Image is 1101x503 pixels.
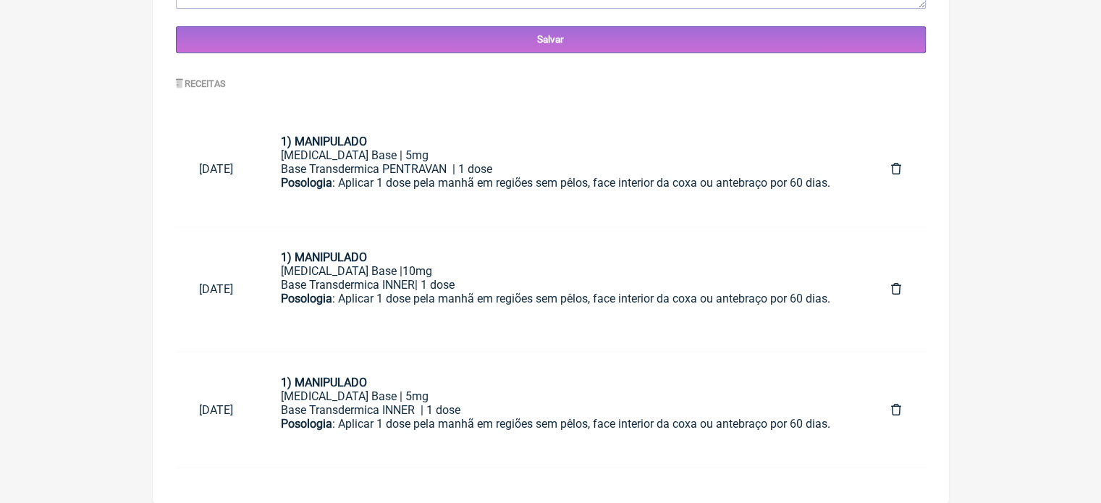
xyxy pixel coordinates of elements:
[281,148,845,162] div: [MEDICAL_DATA] Base | 5mg
[281,264,845,278] div: [MEDICAL_DATA] Base |10mg
[281,162,845,176] div: Base Transdermica PENTRAVAN | 1 dose
[281,292,845,347] div: : Aplicar 1 dose pela manhã em regiões sem pêlos, face interior da coxa ou antebraço por 60 dias.
[281,250,367,264] strong: 1) MANIPULADO
[281,176,332,190] strong: Posologia
[281,417,332,431] strong: Posologia
[176,151,258,187] a: [DATE]
[176,271,258,308] a: [DATE]
[281,135,367,148] strong: 1) MANIPULADO
[176,392,258,428] a: [DATE]
[281,389,845,403] div: [MEDICAL_DATA] Base | 5mg
[281,176,845,203] div: : Aplicar 1 dose pela manhã em regiões sem pêlos, face interior da coxa ou antebraço por 60 dias.
[176,26,926,53] input: Salvar
[281,278,845,292] div: Base Transdermica INNER| 1 dose
[281,376,367,389] strong: 1) MANIPULADO
[281,403,845,417] div: Base Transdermica INNER | 1 dose
[281,417,845,444] div: : Aplicar 1 dose pela manhã em regiões sem pêlos, face interior da coxa ou antebraço por 60 dias.
[258,364,868,456] a: 1) MANIPULADO[MEDICAL_DATA] Base | 5mgBase Transdermica INNER | 1 dosePosologia: Aplicar 1 dose p...
[258,239,868,340] a: 1) MANIPULADO[MEDICAL_DATA] Base |10mgBase Transdermica INNER| 1 dosePosologia: Aplicar 1 dose pe...
[176,78,227,89] label: Receitas
[281,292,332,305] strong: Posologia
[258,123,868,215] a: 1) MANIPULADO[MEDICAL_DATA] Base | 5mgBase Transdermica PENTRAVAN | 1 dosePosologia: Aplicar 1 do...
